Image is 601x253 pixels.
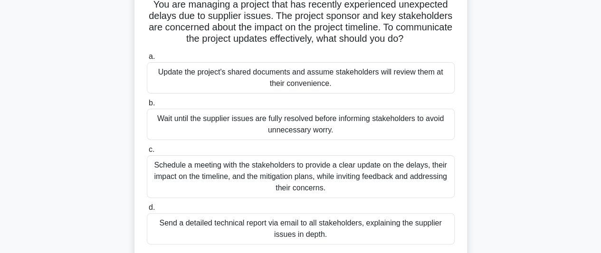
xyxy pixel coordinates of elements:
span: c. [149,145,154,153]
span: a. [149,52,155,60]
div: Schedule a meeting with the stakeholders to provide a clear update on the delays, their impact on... [147,155,455,198]
span: d. [149,203,155,211]
span: b. [149,99,155,107]
div: Wait until the supplier issues are fully resolved before informing stakeholders to avoid unnecess... [147,109,455,140]
div: Send a detailed technical report via email to all stakeholders, explaining the supplier issues in... [147,213,455,244]
div: Update the project's shared documents and assume stakeholders will review them at their convenience. [147,62,455,94]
